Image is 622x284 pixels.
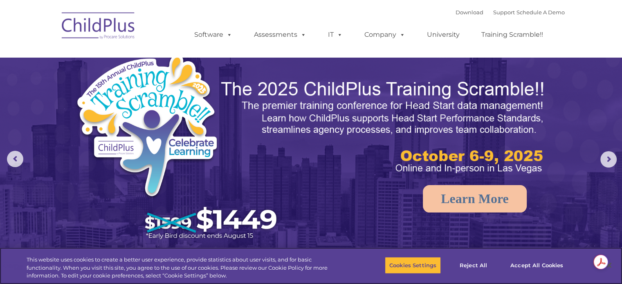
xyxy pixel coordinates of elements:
[246,27,314,43] a: Assessments
[385,257,441,274] button: Cookies Settings
[320,27,351,43] a: IT
[448,257,499,274] button: Reject All
[493,9,515,16] a: Support
[186,27,240,43] a: Software
[423,185,527,212] a: Learn More
[114,54,139,60] span: Last name
[456,9,565,16] font: |
[506,257,568,274] button: Accept All Cookies
[114,87,148,94] span: Phone number
[473,27,551,43] a: Training Scramble!!
[456,9,483,16] a: Download
[27,256,342,280] div: This website uses cookies to create a better user experience, provide statistics about user visit...
[516,9,565,16] a: Schedule A Demo
[419,27,468,43] a: University
[58,7,139,47] img: ChildPlus by Procare Solutions
[356,27,413,43] a: Company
